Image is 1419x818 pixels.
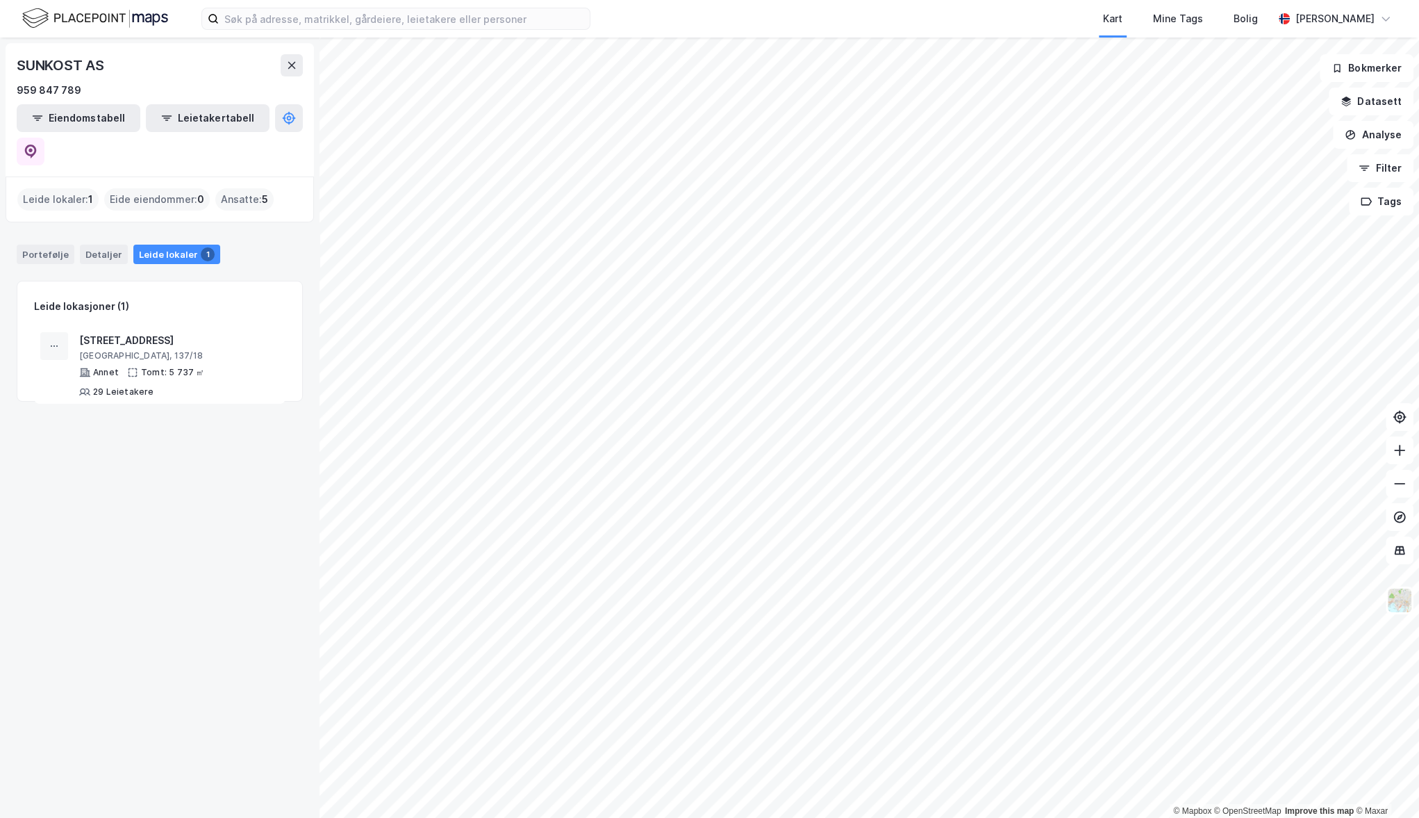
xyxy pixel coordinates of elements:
[201,247,215,261] div: 1
[17,188,99,211] div: Leide lokaler :
[17,82,81,99] div: 959 847 789
[141,367,205,378] div: Tomt: 5 737 ㎡
[1349,188,1413,215] button: Tags
[34,298,129,315] div: Leide lokasjoner (1)
[1350,751,1419,818] iframe: Chat Widget
[80,245,128,264] div: Detaljer
[1214,806,1281,816] a: OpenStreetMap
[1347,154,1413,182] button: Filter
[146,104,269,132] button: Leietakertabell
[88,191,93,208] span: 1
[262,191,268,208] span: 5
[219,8,590,29] input: Søk på adresse, matrikkel, gårdeiere, leietakere eller personer
[1173,806,1211,816] a: Mapbox
[197,191,204,208] span: 0
[1320,54,1413,82] button: Bokmerker
[93,386,154,398] div: 29 Leietakere
[79,332,279,349] div: [STREET_ADDRESS]
[93,367,119,378] div: Annet
[17,54,107,76] div: SUNKOST AS
[1234,10,1258,27] div: Bolig
[1386,587,1413,614] img: Z
[1153,10,1203,27] div: Mine Tags
[17,245,74,264] div: Portefølje
[215,188,274,211] div: Ansatte :
[1329,88,1413,115] button: Datasett
[17,104,140,132] button: Eiendomstabell
[1295,10,1375,27] div: [PERSON_NAME]
[22,6,168,31] img: logo.f888ab2527a4732fd821a326f86c7f29.svg
[104,188,210,211] div: Eide eiendommer :
[133,245,220,264] div: Leide lokaler
[1285,806,1354,816] a: Improve this map
[1333,121,1413,149] button: Analyse
[1103,10,1122,27] div: Kart
[79,350,279,361] div: [GEOGRAPHIC_DATA], 137/18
